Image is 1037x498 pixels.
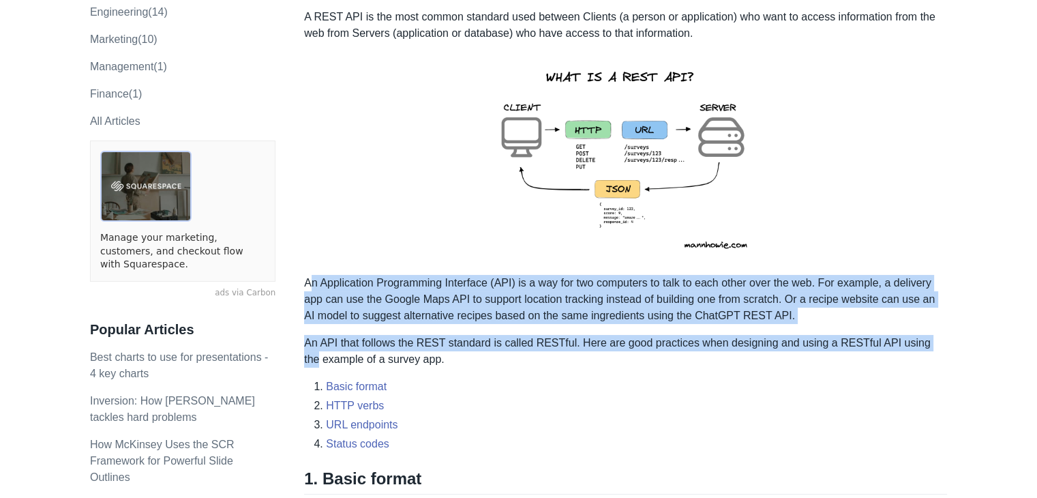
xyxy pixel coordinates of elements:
a: ads via Carbon [90,287,275,299]
img: rest-api [477,53,775,264]
h2: 1. Basic format [304,469,947,495]
a: marketing(10) [90,33,157,45]
a: Manage your marketing, customers, and checkout flow with Squarespace. [100,231,265,272]
p: A REST API is the most common standard used between Clients (a person or application) who want to... [304,9,947,42]
a: Finance(1) [90,88,142,100]
a: How McKinsey Uses the SCR Framework for Powerful Slide Outlines [90,439,235,483]
a: Basic format [326,381,387,392]
a: Management(1) [90,61,167,72]
a: All Articles [90,115,140,127]
h3: Popular Articles [90,321,275,338]
img: ads via Carbon [100,151,192,222]
p: An Application Programming Interface (API) is a way for two computers to talk to each other over ... [304,275,947,324]
a: Status codes [326,438,389,450]
a: URL endpoints [326,419,397,430]
a: HTTP verbs [326,400,384,411]
p: An API that follows the REST standard is called RESTful. Here are good practices when designing a... [304,335,947,368]
a: Best charts to use for presentations - 4 key charts [90,351,268,379]
a: engineering(14) [90,6,168,18]
a: Inversion: How [PERSON_NAME] tackles hard problems [90,395,255,423]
